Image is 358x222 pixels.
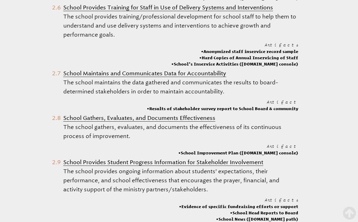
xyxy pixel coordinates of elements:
b: School Gathers, Evaluates, and Documents Effectiveness [63,115,215,121]
b: School Provides Training for Staff in Use of Delivery Systems and Interventions [63,4,273,11]
p: The school provides training/professional development for school staff to help them to understand... [63,12,298,39]
p: The school provides ongoing information about students’ expectations, their performance, and scho... [63,167,298,194]
span: Results of stakeholder survey report to School Board & community [147,105,298,112]
span: School News ([DOMAIN_NAME] path) [179,216,298,222]
b: School Maintains and Communicates Data for Accountability [63,70,226,77]
span: Artifacts [265,197,298,202]
span: School Head Reports to Board [179,209,298,216]
p: The school gathers, evaluates, and documents the effectiveness of its continuous process of impro... [63,123,298,141]
span: School Improvement Plan ([DOMAIN_NAME] console) [178,150,298,156]
span: Hard Copies of Annual Inservicing of Staff [171,54,298,61]
span: Artifacts [265,42,298,47]
span: School’s Inservice Activities ([DOMAIN_NAME] console) [171,61,298,67]
b: School Provides Student Progress Information for Stakeholder Involvement [63,159,263,166]
span: Evidence of specific fundraising efforts or support [179,203,298,209]
span: Artifact [267,144,298,148]
p: The school maintains the data gathered and communicates the results to board-determined stakehold... [63,78,298,96]
span: Anonymized staff inservice record sample [171,48,298,54]
span: Artifact [267,99,298,104]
